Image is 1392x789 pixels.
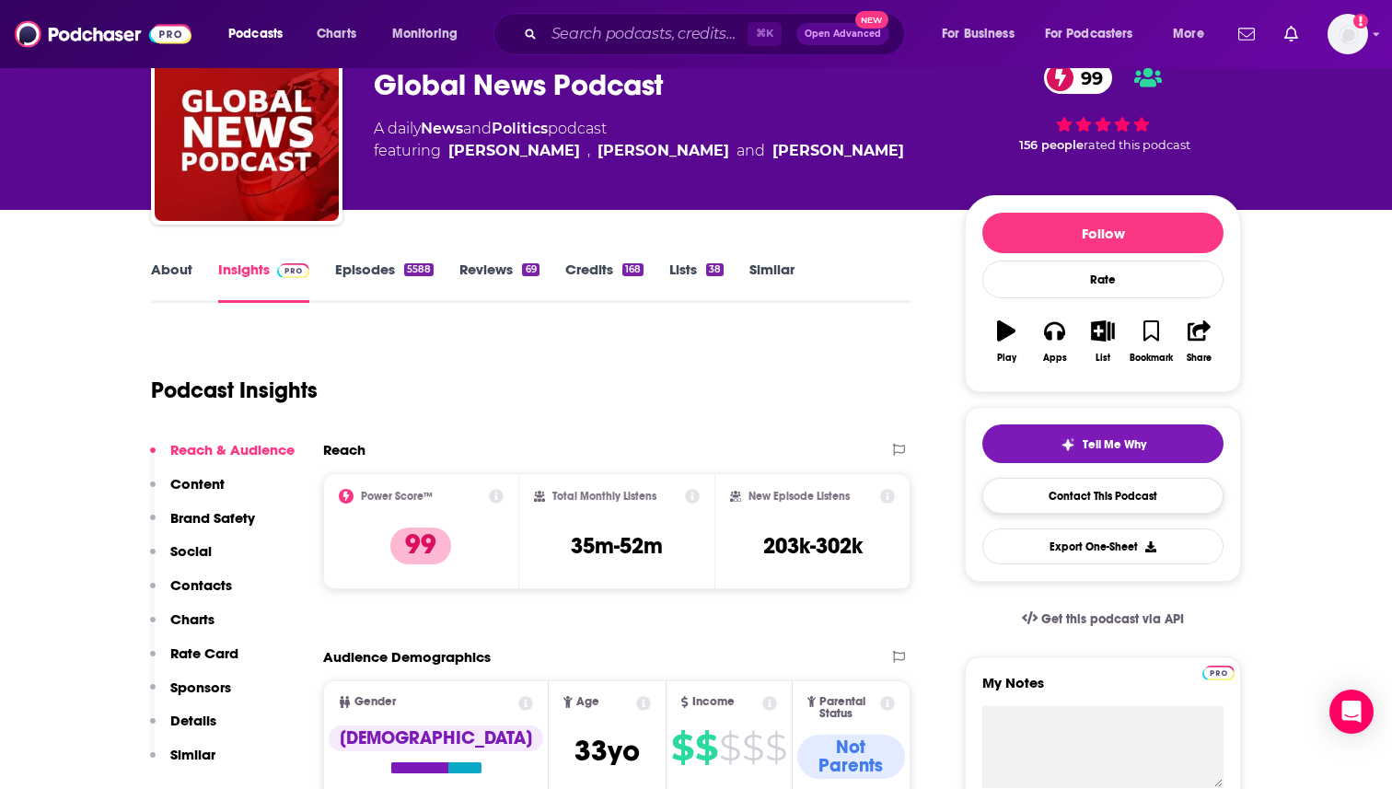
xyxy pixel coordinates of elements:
[982,308,1030,375] button: Play
[329,725,543,751] div: [DEMOGRAPHIC_DATA]
[1041,611,1184,627] span: Get this podcast via API
[1033,19,1160,49] button: open menu
[1045,21,1133,47] span: For Podcasters
[929,19,1038,49] button: open menu
[748,490,850,503] h2: New Episode Listens
[1007,597,1199,642] a: Get this podcast via API
[511,13,922,55] div: Search podcasts, credits, & more...
[565,261,644,303] a: Credits168
[323,441,365,458] h2: Reach
[1130,353,1173,364] div: Bookmark
[742,733,763,762] span: $
[1277,18,1305,50] a: Show notifications dropdown
[329,725,543,773] a: [DEMOGRAPHIC_DATA]
[170,441,295,458] p: Reach & Audience
[1202,666,1235,680] img: Podchaser Pro
[404,263,434,276] div: 5588
[448,140,580,162] div: [PERSON_NAME]
[374,118,904,162] div: A daily podcast
[151,261,192,303] a: About
[150,509,255,543] button: Brand Safety
[671,733,693,762] span: $
[1127,308,1175,375] button: Bookmark
[354,696,396,708] span: Gender
[1328,14,1368,54] span: Logged in as emmie.mcnamara
[544,19,748,49] input: Search podcasts, credits, & more...
[1019,138,1084,152] span: 156 people
[305,19,367,49] a: Charts
[421,120,463,137] a: News
[1202,663,1235,680] a: Pro website
[374,140,904,162] span: featuring
[1176,308,1224,375] button: Share
[1083,437,1146,452] span: Tell Me Why
[150,576,232,610] button: Contacts
[170,679,231,696] p: Sponsors
[1329,690,1374,734] div: Open Intercom Messenger
[772,140,904,162] div: [PERSON_NAME]
[982,528,1224,564] button: Export One-Sheet
[492,120,548,137] a: Politics
[170,509,255,527] p: Brand Safety
[982,478,1224,514] a: Contact This Podcast
[228,21,283,47] span: Podcasts
[576,696,599,708] span: Age
[1187,353,1212,364] div: Share
[1043,353,1067,364] div: Apps
[1328,14,1368,54] button: Show profile menu
[1160,19,1227,49] button: open menu
[1062,62,1112,94] span: 99
[1084,138,1190,152] span: rated this podcast
[392,21,458,47] span: Monitoring
[390,528,451,564] p: 99
[170,542,212,560] p: Social
[622,263,644,276] div: 168
[277,263,309,278] img: Podchaser Pro
[335,261,434,303] a: Episodes5588
[1173,21,1204,47] span: More
[805,29,881,39] span: Open Advanced
[749,261,795,303] a: Similar
[170,712,216,729] p: Details
[463,120,492,137] span: and
[361,490,433,503] h2: Power Score™
[150,712,216,746] button: Details
[982,674,1224,706] label: My Notes
[855,11,888,29] span: New
[155,37,339,221] img: Global News Podcast
[797,735,905,779] div: Not Parents
[1353,14,1368,29] svg: Add a profile image
[1231,18,1262,50] a: Show notifications dropdown
[574,743,640,766] a: 33yo
[671,733,786,762] a: $$$$$
[150,644,238,679] button: Rate Card
[1030,308,1078,375] button: Apps
[997,353,1016,364] div: Play
[15,17,191,52] a: Podchaser - Follow, Share and Rate Podcasts
[748,22,782,46] span: ⌘ K
[522,263,539,276] div: 69
[982,213,1224,253] button: Follow
[151,377,318,404] h1: Podcast Insights
[1328,14,1368,54] img: User Profile
[170,475,225,493] p: Content
[323,648,491,666] h2: Audience Demographics
[150,441,295,475] button: Reach & Audience
[965,50,1241,164] div: 99 156 peoplerated this podcast
[597,140,729,162] div: [PERSON_NAME]
[763,532,863,560] h3: 203k-302k
[571,532,663,560] h3: 35m-52m
[170,746,215,763] p: Similar
[982,261,1224,298] div: Rate
[982,424,1224,463] button: tell me why sparkleTell Me Why
[587,140,590,162] span: ,
[692,696,735,708] span: Income
[150,610,215,644] button: Charts
[170,610,215,628] p: Charts
[1044,62,1112,94] a: 99
[765,733,786,762] span: $
[695,733,717,762] span: $
[1079,308,1127,375] button: List
[459,261,539,303] a: Reviews69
